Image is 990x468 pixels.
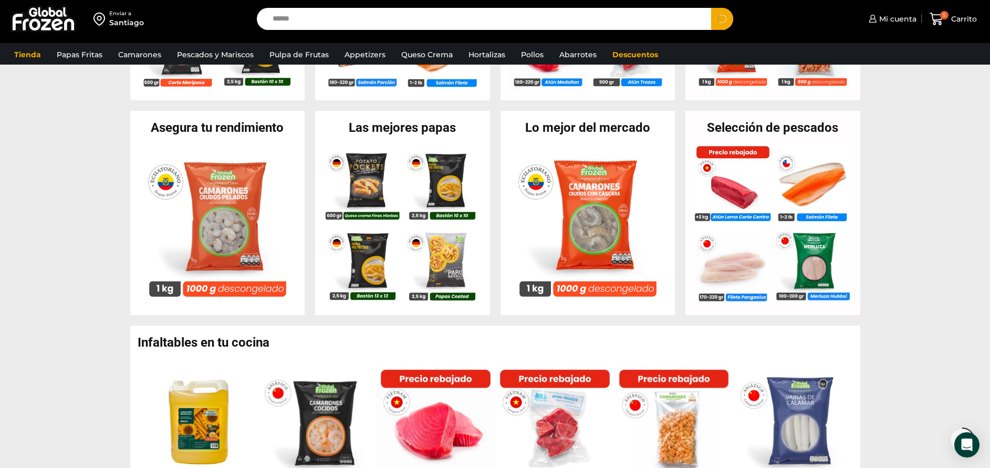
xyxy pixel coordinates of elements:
a: Descuentos [607,45,663,65]
span: 5 [940,11,949,19]
button: Search button [711,8,733,30]
a: Pollos [516,45,549,65]
a: Camarones [113,45,166,65]
h2: Infaltables en tu cocina [138,336,860,349]
span: Mi cuenta [877,14,916,24]
h2: Asegura tu rendimiento [130,121,305,134]
img: address-field-icon.svg [93,10,109,28]
a: Appetizers [339,45,391,65]
div: Enviar a [109,10,144,17]
a: Abarrotes [554,45,602,65]
a: Pescados y Mariscos [172,45,259,65]
h2: Lo mejor del mercado [501,121,675,134]
h2: Las mejores papas [315,121,490,134]
a: Mi cuenta [866,8,916,29]
div: Santiago [109,17,144,28]
a: Papas Fritas [51,45,108,65]
a: Queso Crema [396,45,458,65]
a: 5 Carrito [927,7,979,32]
h2: Selección de pescados [685,121,860,134]
span: Carrito [949,14,977,24]
a: Hortalizas [463,45,510,65]
a: Tienda [9,45,46,65]
a: Pulpa de Frutas [264,45,334,65]
div: Open Intercom Messenger [954,432,979,457]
